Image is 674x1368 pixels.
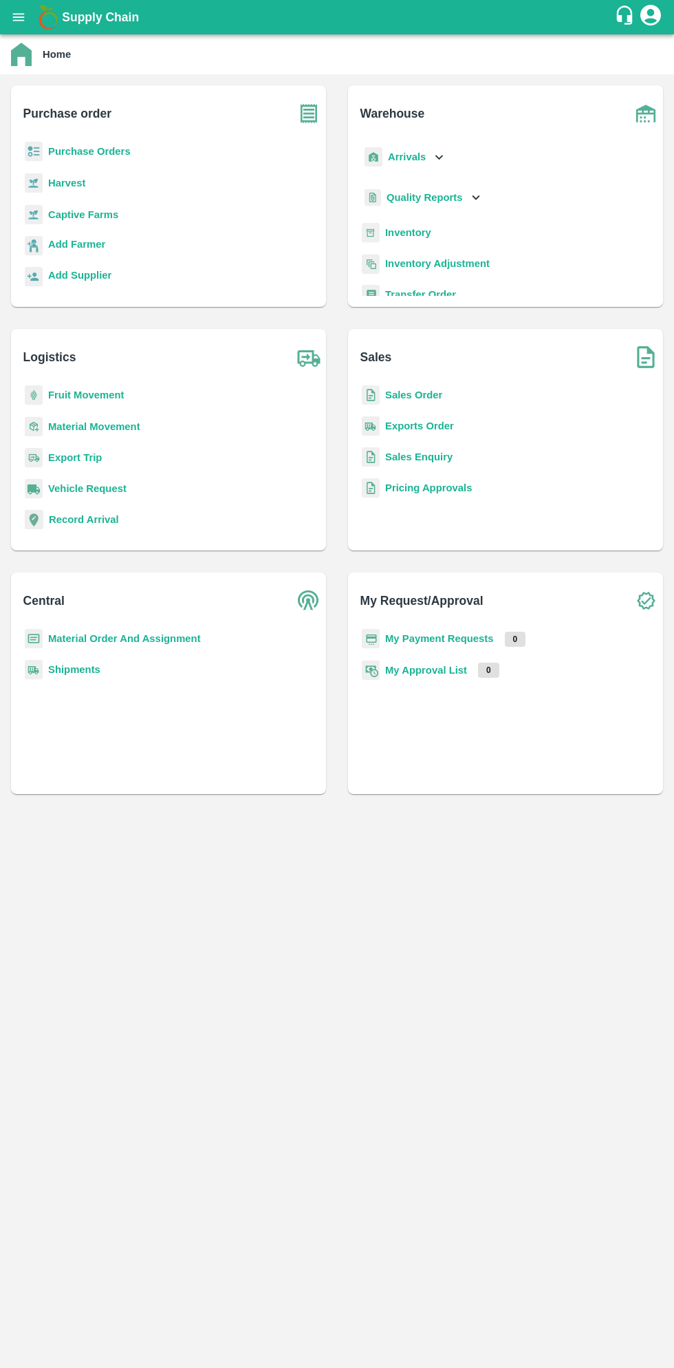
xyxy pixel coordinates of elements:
img: home [11,43,32,66]
img: harvest [25,204,43,225]
a: Pricing Approvals [385,482,472,493]
div: account of current user [638,3,663,32]
b: Purchase order [23,104,111,123]
a: Material Order And Assignment [48,633,201,644]
a: Purchase Orders [48,146,131,157]
div: customer-support [614,5,638,30]
b: Arrivals [388,151,426,162]
a: Supply Chain [62,8,614,27]
img: whInventory [362,223,380,243]
b: Sales [360,348,392,367]
img: recordArrival [25,510,43,529]
img: farmer [25,236,43,256]
img: shipments [362,416,380,436]
img: harvest [25,173,43,193]
img: inventory [362,254,380,274]
img: soSales [629,340,663,374]
b: Supply Chain [62,10,139,24]
b: Add Farmer [48,239,105,250]
img: approval [362,660,380,681]
img: fruit [25,385,43,405]
img: sales [362,478,380,498]
p: 0 [478,663,499,678]
img: logo [34,3,62,31]
img: shipments [25,660,43,680]
img: sales [362,447,380,467]
a: Add Supplier [48,268,111,286]
img: supplier [25,267,43,287]
a: Exports Order [385,420,454,431]
b: My Request/Approval [360,591,483,610]
img: whTransfer [362,285,380,305]
a: Inventory Adjustment [385,258,490,269]
b: Warehouse [360,104,425,123]
a: Transfer Order [385,289,456,300]
a: My Payment Requests [385,633,494,644]
img: qualityReport [365,189,381,206]
a: Inventory [385,227,431,238]
a: Fruit Movement [48,389,124,400]
b: Home [43,49,71,60]
img: central [292,584,326,618]
a: Sales Enquiry [385,451,453,462]
a: Harvest [48,178,85,189]
a: Sales Order [385,389,442,400]
img: vehicle [25,479,43,499]
div: Arrivals [362,142,447,173]
b: Logistics [23,348,76,367]
img: whArrival [365,147,382,167]
div: Quality Reports [362,184,483,212]
a: Shipments [48,664,100,675]
img: delivery [25,448,43,468]
img: check [629,584,663,618]
img: warehouse [629,96,663,131]
a: My Approval List [385,665,467,676]
b: Quality Reports [387,192,463,203]
a: Add Farmer [48,237,105,255]
a: Material Movement [48,421,140,432]
img: truck [292,340,326,374]
a: Captive Farms [48,209,118,220]
button: open drawer [3,1,34,33]
p: 0 [505,632,526,647]
a: Export Trip [48,452,102,463]
img: payment [362,629,380,649]
b: Add Supplier [48,270,111,281]
img: reciept [25,142,43,162]
img: sales [362,385,380,405]
img: purchase [292,96,326,131]
img: material [25,416,43,437]
img: centralMaterial [25,629,43,649]
a: Record Arrival [49,514,119,525]
b: Central [23,591,65,610]
a: Vehicle Request [48,483,127,494]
